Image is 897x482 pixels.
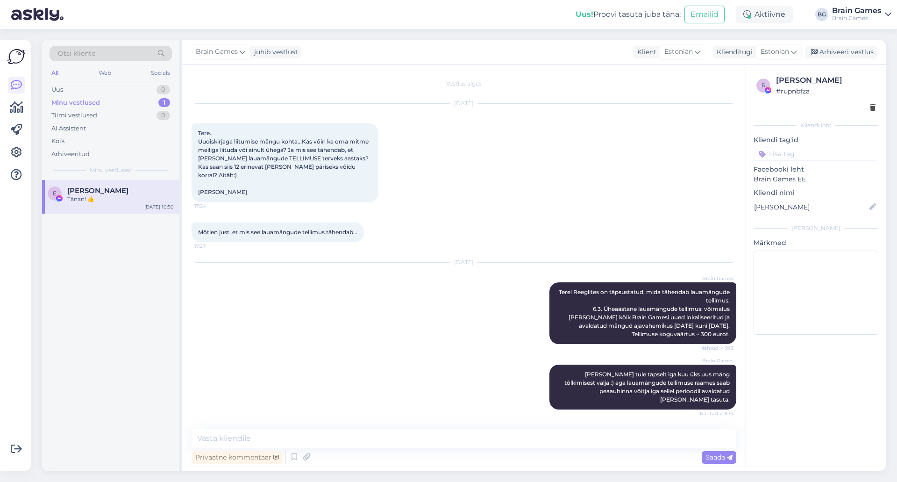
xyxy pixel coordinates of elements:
[754,121,878,129] div: Kliendi info
[698,410,733,417] span: Nähtud ✓ 9:14
[754,224,878,232] div: [PERSON_NAME]
[192,451,283,464] div: Privaatne kommentaar
[192,258,736,266] div: [DATE]
[776,86,876,96] div: # rupnbfza
[832,7,881,14] div: Brain Games
[158,98,170,108] div: 1
[736,6,793,23] div: Aktiivne
[198,129,370,195] span: Tere. Uudiskirjaga liitumise mängu kohta...Kas võin ka oma mitme meiliga liituda või ainult ühega...
[51,98,100,108] div: Minu vestlused
[762,82,766,89] span: r
[250,47,298,57] div: juhib vestlust
[51,137,65,146] div: Kõik
[53,190,57,197] span: E
[761,47,789,57] span: Estonian
[698,275,733,282] span: Brain Games
[196,47,238,57] span: Brain Games
[157,111,170,120] div: 0
[576,9,681,20] div: Proovi tasuta juba täna:
[705,453,733,461] span: Saada
[51,150,90,159] div: Arhiveeritud
[51,85,63,94] div: Uus
[832,7,891,22] a: Brain GamesBrain Games
[51,124,86,133] div: AI Assistent
[67,187,128,195] span: Eva-Maria Virnas
[194,243,229,250] span: 17:27
[805,46,877,58] div: Arhiveeri vestlus
[754,135,878,145] p: Kliendi tag'id
[7,48,25,65] img: Askly Logo
[754,165,878,174] p: Facebooki leht
[576,10,593,19] b: Uus!
[713,47,753,57] div: Klienditugi
[564,371,731,403] span: [PERSON_NAME] tule täpselt iga kuu üks uus mäng tõlkimisest välja :) aga lauamängude tellimuse ra...
[149,67,172,79] div: Socials
[67,195,174,203] div: Tänan! 👍
[51,111,97,120] div: Tiimi vestlused
[698,345,733,352] span: Nähtud ✓ 9:13
[58,49,95,58] span: Otsi kliente
[832,14,881,22] div: Brain Games
[144,203,174,210] div: [DATE] 10:50
[192,79,736,88] div: Vestlus algas
[754,174,878,184] p: Brain Games EE
[754,188,878,198] p: Kliendi nimi
[634,47,656,57] div: Klient
[157,85,170,94] div: 0
[50,67,60,79] div: All
[754,202,868,212] input: Lisa nimi
[559,288,731,338] span: Tere! Reeglites on täpsustatud, mida tähendab lauamängude tellimus: 6.3. Üheaastane lauamängude t...
[192,99,736,108] div: [DATE]
[90,166,132,174] span: Minu vestlused
[97,67,113,79] div: Web
[754,147,878,161] input: Lisa tag
[194,202,229,209] span: 17:24
[776,75,876,86] div: [PERSON_NAME]
[754,238,878,248] p: Märkmed
[198,229,357,236] span: Mõtlen just, et mis see lauamängude tellimus tähendab...
[815,8,828,21] div: BG
[684,6,725,23] button: Emailid
[698,357,733,364] span: Brain Games
[664,47,693,57] span: Estonian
